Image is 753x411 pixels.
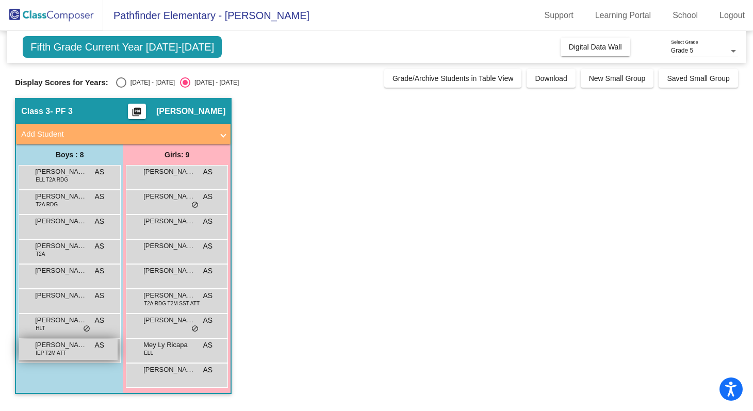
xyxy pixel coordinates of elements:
mat-expansion-panel-header: Add Student [16,124,231,144]
span: Grade/Archive Students in Table View [392,74,514,83]
span: [PERSON_NAME][DATE] [143,216,195,226]
span: AS [203,340,213,351]
span: AS [95,241,105,252]
button: Download [527,69,575,88]
span: AS [95,216,105,227]
span: do_not_disturb_alt [83,325,90,333]
span: Download [535,74,567,83]
span: AS [95,266,105,276]
a: School [664,7,706,24]
span: AS [95,167,105,177]
span: [PERSON_NAME]'[PERSON_NAME] [35,266,87,276]
span: New Small Group [589,74,646,83]
span: AS [203,365,213,375]
span: [PERSON_NAME] [35,241,87,251]
span: Fifth Grade Current Year [DATE]-[DATE] [23,36,222,58]
span: Class 3 [21,106,50,117]
span: do_not_disturb_alt [191,201,199,209]
span: ELL T2A RDG [36,176,68,184]
div: [DATE] - [DATE] [190,78,239,87]
span: [PERSON_NAME] [35,167,87,177]
span: AS [95,290,105,301]
span: [PERSON_NAME] [35,290,87,301]
span: [PERSON_NAME] [143,365,195,375]
span: [PERSON_NAME] [143,315,195,325]
span: [PERSON_NAME] [35,340,87,350]
span: Saved Small Group [667,74,729,83]
button: Grade/Archive Students in Table View [384,69,522,88]
button: Print Students Details [128,104,146,119]
span: AS [203,191,213,202]
span: AS [203,241,213,252]
button: Digital Data Wall [561,38,630,56]
span: T2A RDG [36,201,58,208]
span: [PERSON_NAME] [143,191,195,202]
a: Learning Portal [587,7,660,24]
span: Grade 5 [671,47,693,54]
span: Mey Ly Ricapa [143,340,195,350]
span: AS [203,167,213,177]
span: ELL [144,349,153,357]
span: AS [95,191,105,202]
span: AS [203,290,213,301]
span: T2A [36,250,45,258]
a: Support [536,7,582,24]
span: Digital Data Wall [569,43,622,51]
span: IEP T2M ATT [36,349,66,357]
span: AS [95,340,105,351]
span: [PERSON_NAME] [35,216,87,226]
span: Display Scores for Years: [15,78,108,87]
div: Girls: 9 [123,144,231,165]
span: [PERSON_NAME] [35,315,87,325]
span: [PERSON_NAME] [143,266,195,276]
span: - PF 3 [50,106,73,117]
span: AS [203,315,213,326]
mat-icon: picture_as_pdf [130,107,143,121]
mat-radio-group: Select an option [116,77,239,88]
div: Boys : 8 [16,144,123,165]
button: Saved Small Group [659,69,738,88]
span: AS [203,216,213,227]
span: do_not_disturb_alt [191,325,199,333]
span: [PERSON_NAME] [143,241,195,251]
span: [PERSON_NAME] [35,191,87,202]
span: [PERSON_NAME] [143,290,195,301]
span: T2A RDG T2M SST ATT [144,300,200,307]
mat-panel-title: Add Student [21,128,213,140]
span: [PERSON_NAME] [143,167,195,177]
div: [DATE] - [DATE] [126,78,175,87]
span: HLT [36,324,45,332]
span: Pathfinder Elementary - [PERSON_NAME] [103,7,309,24]
span: AS [95,315,105,326]
button: New Small Group [581,69,654,88]
span: AS [203,266,213,276]
a: Logout [711,7,753,24]
span: [PERSON_NAME] [156,106,225,117]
